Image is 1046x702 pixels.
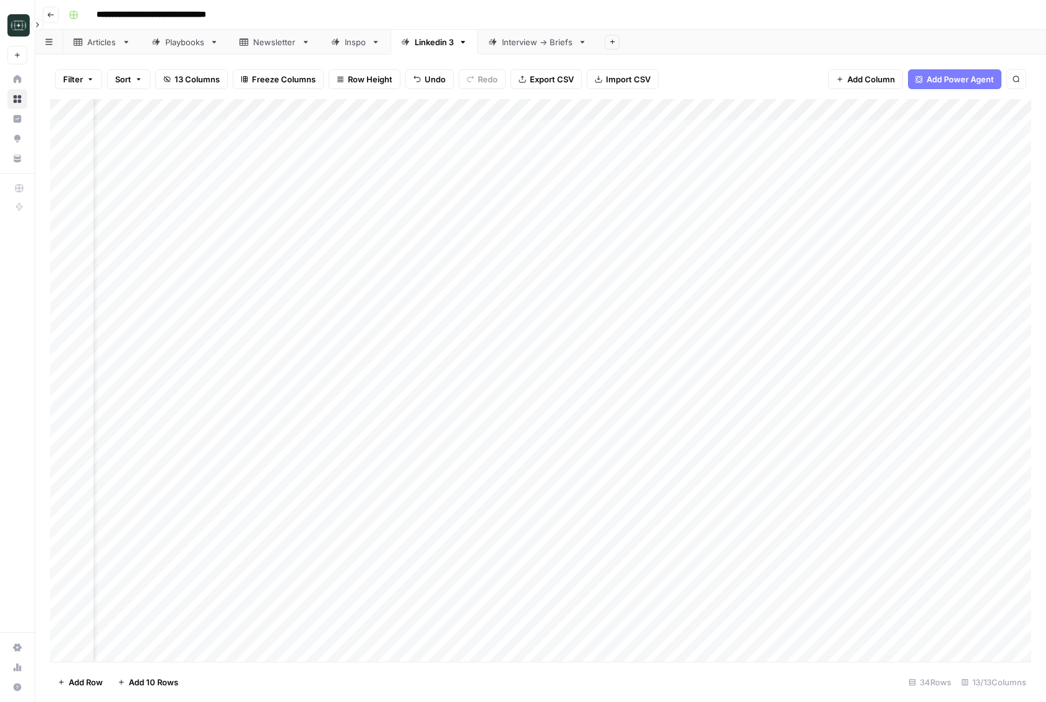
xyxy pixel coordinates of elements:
div: 34 Rows [904,672,956,692]
button: 13 Columns [155,69,228,89]
div: Inspo [345,36,366,48]
a: Insights [7,109,27,129]
div: Interview -> Briefs [502,36,573,48]
span: Add 10 Rows [129,676,178,688]
a: Settings [7,638,27,657]
div: Articles [87,36,117,48]
button: Add Power Agent [908,69,1001,89]
button: Undo [405,69,454,89]
span: Add Column [847,73,895,85]
button: Add Column [828,69,903,89]
a: Browse [7,89,27,109]
a: Usage [7,657,27,677]
button: Sort [107,69,150,89]
div: 13/13 Columns [956,672,1031,692]
span: Filter [63,73,83,85]
span: Freeze Columns [252,73,316,85]
span: 13 Columns [175,73,220,85]
span: Redo [478,73,498,85]
a: Playbooks [141,30,229,54]
button: Import CSV [587,69,659,89]
a: Your Data [7,149,27,168]
button: Help + Support [7,677,27,697]
span: Undo [425,73,446,85]
div: Newsletter [253,36,296,48]
button: Freeze Columns [233,69,324,89]
button: Export CSV [511,69,582,89]
span: Import CSV [606,73,651,85]
a: Home [7,69,27,89]
button: Redo [459,69,506,89]
a: Newsletter [229,30,321,54]
div: Playbooks [165,36,205,48]
a: Articles [63,30,141,54]
div: Linkedin 3 [415,36,454,48]
img: Catalyst Logo [7,14,30,37]
button: Add 10 Rows [110,672,186,692]
span: Row Height [348,73,392,85]
button: Row Height [329,69,400,89]
span: Add Power Agent [927,73,994,85]
button: Add Row [50,672,110,692]
span: Export CSV [530,73,574,85]
span: Sort [115,73,131,85]
button: Filter [55,69,102,89]
a: Linkedin 3 [391,30,478,54]
button: Workspace: Catalyst [7,10,27,41]
a: Interview -> Briefs [478,30,597,54]
a: Opportunities [7,129,27,149]
span: Add Row [69,676,103,688]
a: Inspo [321,30,391,54]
